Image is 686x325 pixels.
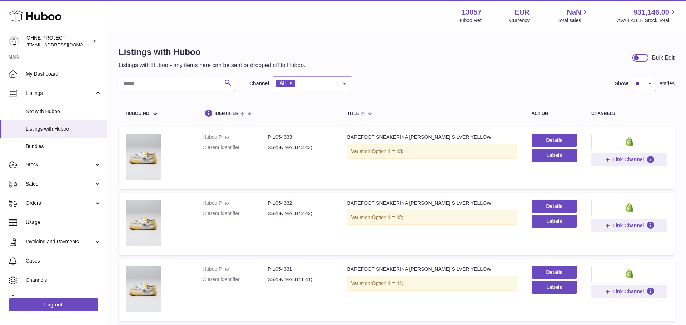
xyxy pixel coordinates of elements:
label: Show [615,80,628,87]
a: Details [532,266,577,279]
span: title [347,111,359,116]
a: Details [532,200,577,213]
a: Details [532,134,577,147]
span: Cases [26,258,101,264]
span: Link Channel [613,156,644,163]
div: OHNE PROJECT [26,35,91,48]
span: Settings [26,296,101,303]
img: BAREFOOT SNEAKERINA KIMA LIBERTAS SILVER YELLOW [126,266,161,312]
div: Variation: [347,276,517,291]
dd: SS25KIMALB41 41; [268,276,333,283]
img: shopify-small.png [626,137,633,146]
span: AVAILABLE Stock Total [617,17,677,24]
span: Channels [26,277,101,284]
a: Log out [9,298,98,311]
a: NaN Total sales [557,7,589,24]
div: channels [591,111,667,116]
img: BAREFOOT SNEAKERINA KIMA LIBERTAS SILVER YELLOW [126,200,161,246]
dt: Current identifier [203,276,268,283]
label: Channel [249,80,269,87]
dd: SS25KIMALB43 43; [268,144,333,151]
span: Bundles [26,143,101,150]
strong: 13057 [462,7,482,17]
dd: P-1054331 [268,266,333,273]
a: 931,146.00 AVAILABLE Stock Total [617,7,677,24]
dd: P-1054332 [268,200,333,207]
button: Labels [532,281,577,294]
span: NaN [567,7,581,17]
p: Listings with Huboo - any items here can be sent or dropped off to Huboo. [119,61,305,69]
span: Link Channel [613,222,644,229]
div: Huboo Ref [458,17,482,24]
span: All [279,80,286,86]
dd: SS25KIMALB42 42; [268,210,333,217]
div: Variation: [347,210,517,225]
span: My Dashboard [26,71,101,77]
button: Labels [532,149,577,162]
img: BAREFOOT SNEAKERINA KIMA LIBERTAS SILVER YELLOW [126,134,161,180]
span: identifier [215,111,239,116]
span: Option 1 = 42; [372,214,403,220]
span: Invoicing and Payments [26,238,94,245]
span: Listings with Huboo [26,126,101,132]
dt: Huboo P no [203,200,268,207]
span: entries [660,80,675,87]
div: BAREFOOT SNEAKERINA [PERSON_NAME] SILVER YELLOW [347,266,517,273]
h1: Listings with Huboo [119,46,305,58]
span: Not with Huboo [26,108,101,115]
button: Labels [532,215,577,228]
dt: Current identifier [203,144,268,151]
div: Bulk Edit [652,54,675,62]
span: Sales [26,181,94,187]
dt: Current identifier [203,210,268,217]
img: shopify-small.png [626,269,633,278]
span: Orders [26,200,94,207]
span: Listings [26,90,94,97]
span: Huboo no [126,111,149,116]
div: action [532,111,577,116]
img: internalAdmin-13057@internal.huboo.com [9,36,19,47]
strong: EUR [514,7,530,17]
span: Usage [26,219,101,226]
div: BAREFOOT SNEAKERINA [PERSON_NAME] SILVER YELLOW [347,200,517,207]
span: Link Channel [613,288,644,295]
button: Link Channel [591,153,667,166]
div: Currency [509,17,530,24]
div: Variation: [347,144,517,159]
img: shopify-small.png [626,203,633,212]
button: Link Channel [591,285,667,298]
dt: Huboo P no [203,266,268,273]
div: BAREFOOT SNEAKERINA [PERSON_NAME] SILVER YELLOW [347,134,517,141]
button: Link Channel [591,219,667,232]
span: Option 1 = 43; [372,148,403,154]
span: Total sales [557,17,589,24]
dt: Huboo P no [203,134,268,141]
dd: P-1054333 [268,134,333,141]
span: Stock [26,161,94,168]
span: Option 1 = 41; [372,280,403,286]
span: 931,146.00 [633,7,669,17]
span: [EMAIL_ADDRESS][DOMAIN_NAME] [26,42,105,47]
